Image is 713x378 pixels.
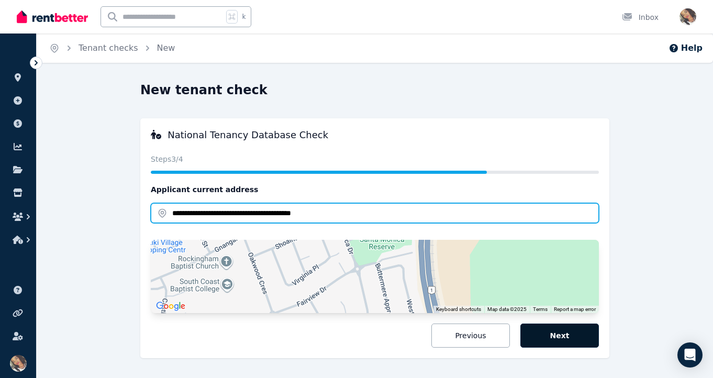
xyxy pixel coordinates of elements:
img: RentBetter [17,9,88,25]
legend: Applicant current address [151,184,599,195]
a: Terms (opens in new tab) [533,306,548,312]
a: New [157,43,175,53]
p: Steps 3 /4 [151,154,599,164]
span: Map data ©2025 [487,306,527,312]
span: k [242,13,246,21]
a: Tenant checks [79,43,138,53]
button: Previous [431,324,510,348]
img: kabondozoe@gmail.com [10,355,27,372]
h3: National Tenancy Database Check [151,129,599,141]
div: Open Intercom Messenger [677,342,703,368]
img: kabondozoe@gmail.com [679,8,696,25]
button: Help [669,42,703,54]
h1: New tenant check [140,82,268,98]
a: Report a map error [554,306,596,312]
div: Inbox [622,12,659,23]
img: Google [153,299,188,313]
nav: Breadcrumb [37,34,187,63]
button: Next [520,324,599,348]
a: Click to see this area on Google Maps [153,299,188,313]
button: Keyboard shortcuts [436,306,481,313]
